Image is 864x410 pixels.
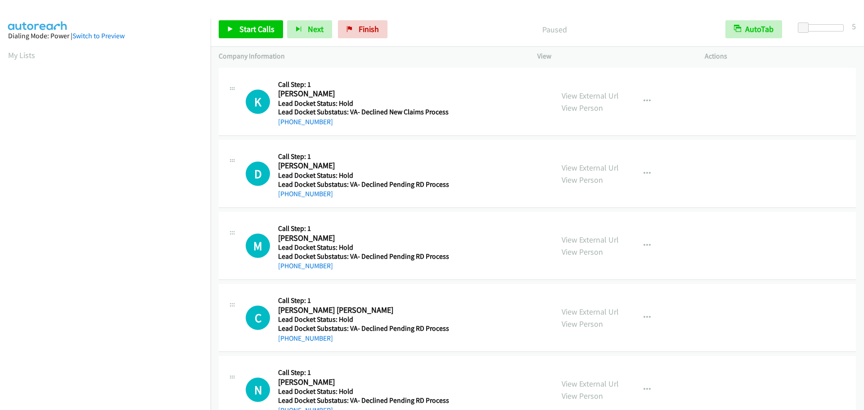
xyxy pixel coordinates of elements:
[338,20,387,38] a: Finish
[802,24,844,32] div: Delay between calls (in seconds)
[278,152,449,161] h5: Call Step: 1
[246,378,270,402] div: The call is yet to be attempted
[278,334,333,342] a: [PHONE_NUMBER]
[562,103,603,113] a: View Person
[278,243,449,252] h5: Lead Docket Status: Hold
[562,319,603,329] a: View Person
[278,305,445,315] h2: [PERSON_NAME] [PERSON_NAME]
[246,378,270,402] h1: N
[278,315,449,324] h5: Lead Docket Status: Hold
[246,306,270,330] h1: C
[278,180,449,189] h5: Lead Docket Substatus: VA- Declined Pending RD Process
[219,20,283,38] a: Start Calls
[278,99,449,108] h5: Lead Docket Status: Hold
[562,306,619,317] a: View External Url
[278,171,449,180] h5: Lead Docket Status: Hold
[278,377,445,387] h2: [PERSON_NAME]
[278,117,333,126] a: [PHONE_NUMBER]
[246,234,270,258] div: The call is yet to be attempted
[219,51,521,62] p: Company Information
[278,233,445,243] h2: [PERSON_NAME]
[287,20,332,38] button: Next
[246,162,270,186] div: The call is yet to be attempted
[400,23,709,36] p: Paused
[852,20,856,32] div: 5
[562,378,619,389] a: View External Url
[725,20,782,38] button: AutoTab
[278,296,449,305] h5: Call Step: 1
[278,368,449,377] h5: Call Step: 1
[8,50,35,60] a: My Lists
[705,51,856,62] p: Actions
[72,32,125,40] a: Switch to Preview
[278,396,449,405] h5: Lead Docket Substatus: VA- Declined Pending RD Process
[308,24,324,34] span: Next
[246,306,270,330] div: The call is yet to be attempted
[8,31,202,41] div: Dialing Mode: Power |
[562,247,603,257] a: View Person
[278,80,449,89] h5: Call Step: 1
[278,108,449,117] h5: Lead Docket Substatus: VA- Declined New Claims Process
[239,24,274,34] span: Start Calls
[359,24,379,34] span: Finish
[278,252,449,261] h5: Lead Docket Substatus: VA- Declined Pending RD Process
[562,234,619,245] a: View External Url
[246,162,270,186] h1: D
[562,175,603,185] a: View Person
[537,51,688,62] p: View
[562,391,603,401] a: View Person
[562,162,619,173] a: View External Url
[278,224,449,233] h5: Call Step: 1
[278,161,445,171] h2: [PERSON_NAME]
[246,90,270,114] div: The call is yet to be attempted
[278,324,449,333] h5: Lead Docket Substatus: VA- Declined Pending RD Process
[278,189,333,198] a: [PHONE_NUMBER]
[278,89,445,99] h2: [PERSON_NAME]
[562,90,619,101] a: View External Url
[278,261,333,270] a: [PHONE_NUMBER]
[246,234,270,258] h1: M
[246,90,270,114] h1: K
[278,387,449,396] h5: Lead Docket Status: Hold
